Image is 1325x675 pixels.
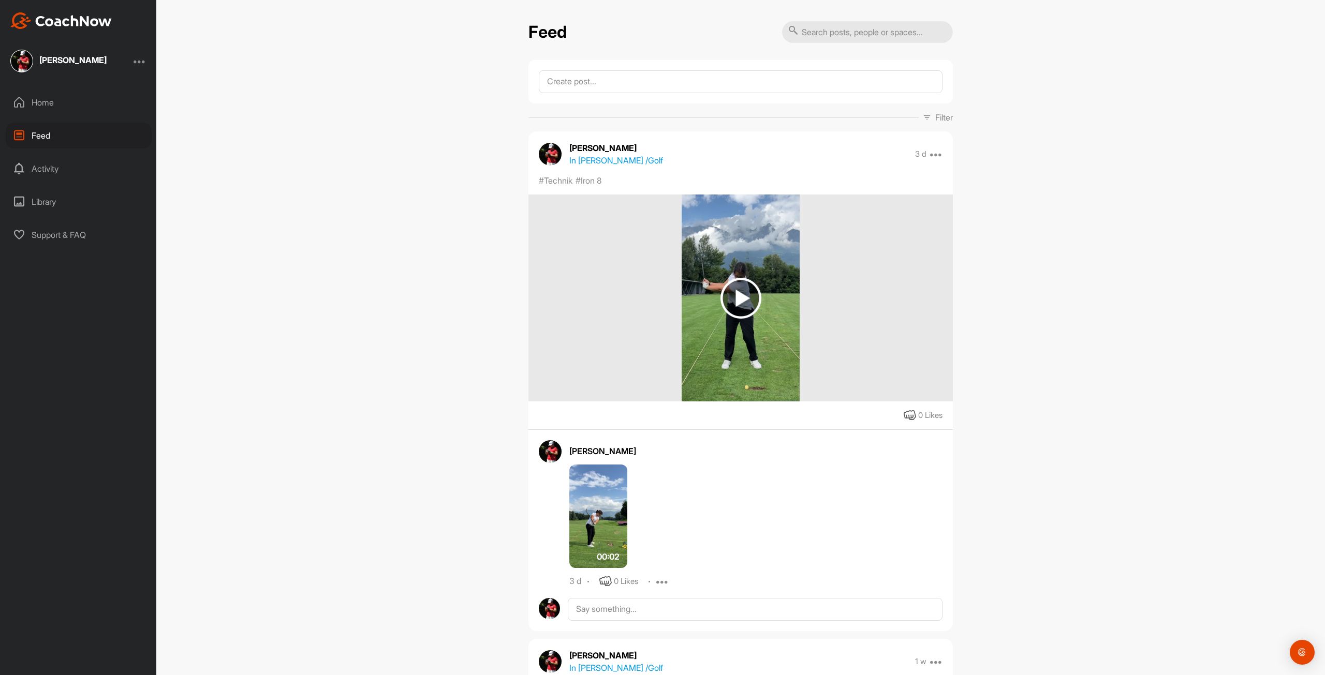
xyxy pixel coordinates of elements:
p: [PERSON_NAME] [569,649,663,662]
img: avatar [539,650,562,673]
div: [PERSON_NAME] [39,56,107,64]
div: Feed [6,123,152,148]
p: In [PERSON_NAME] / Golf [569,662,663,674]
p: In [PERSON_NAME] / Golf [569,154,663,167]
img: avatar [539,598,560,619]
div: Activity [6,156,152,182]
p: Filter [935,111,953,124]
img: CoachNow [10,12,112,29]
p: 3 d [915,149,926,159]
div: Home [6,89,152,115]
div: Support & FAQ [6,222,152,248]
div: 0 Likes [614,576,638,588]
h2: Feed [528,22,567,42]
span: 00:02 [597,550,620,563]
div: 0 Likes [918,410,943,422]
p: #Iron 8 [576,174,601,187]
p: #Technik [539,174,572,187]
div: [PERSON_NAME] [569,445,943,457]
img: media [569,464,627,568]
div: 3 d [569,576,581,587]
p: 1 w [915,656,926,667]
img: media [682,194,800,401]
img: play [720,278,761,319]
div: Library [6,189,152,215]
p: [PERSON_NAME] [569,142,663,154]
input: Search posts, people or spaces... [782,21,953,43]
img: avatar [539,143,562,166]
img: square_025c86b930ca654d81f821f87d597fb3.jpg [10,50,33,72]
div: Open Intercom Messenger [1290,640,1315,665]
img: avatar [539,440,562,463]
